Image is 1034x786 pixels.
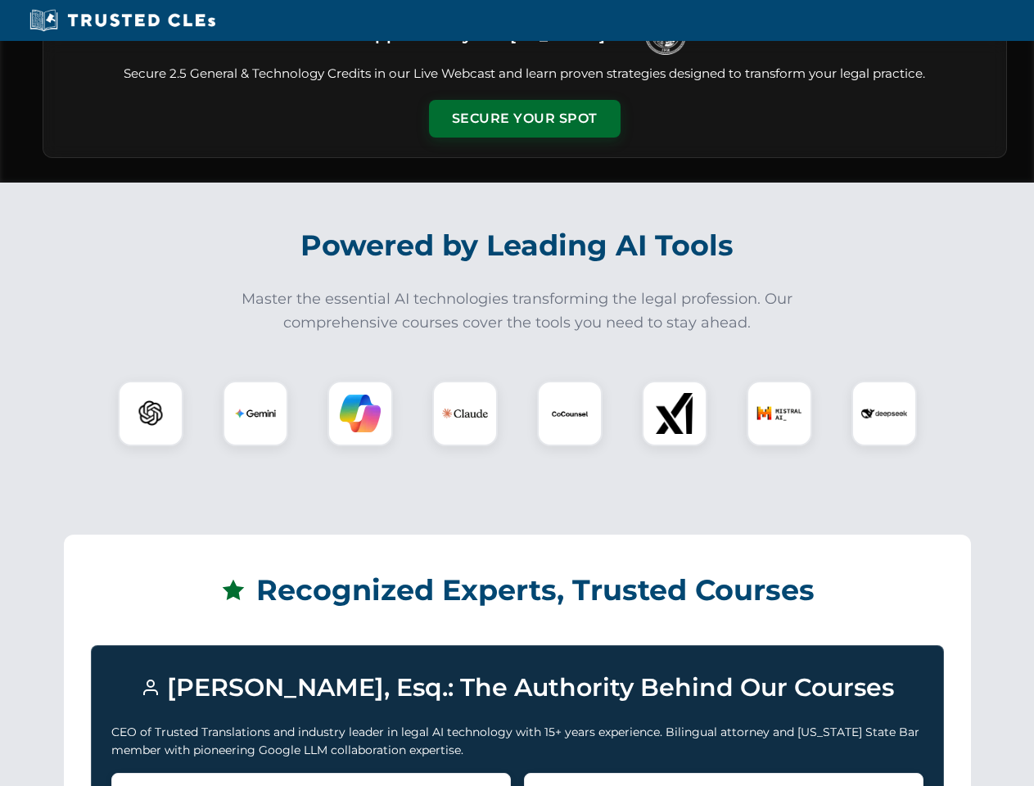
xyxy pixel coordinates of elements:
[442,391,488,436] img: Claude Logo
[549,393,590,434] img: CoCounsel Logo
[111,666,923,710] h3: [PERSON_NAME], Esq.: The Authority Behind Our Courses
[537,381,603,446] div: CoCounsel
[235,393,276,434] img: Gemini Logo
[64,217,971,274] h2: Powered by Leading AI Tools
[432,381,498,446] div: Claude
[231,287,804,335] p: Master the essential AI technologies transforming the legal profession. Our comprehensive courses...
[340,393,381,434] img: Copilot Logo
[429,100,621,138] button: Secure Your Spot
[642,381,707,446] div: xAI
[91,562,944,619] h2: Recognized Experts, Trusted Courses
[127,390,174,437] img: ChatGPT Logo
[654,393,695,434] img: xAI Logo
[223,381,288,446] div: Gemini
[861,391,907,436] img: DeepSeek Logo
[111,723,923,760] p: CEO of Trusted Translations and industry leader in legal AI technology with 15+ years experience....
[118,381,183,446] div: ChatGPT
[25,8,220,33] img: Trusted CLEs
[327,381,393,446] div: Copilot
[756,391,802,436] img: Mistral AI Logo
[747,381,812,446] div: Mistral AI
[63,65,987,84] p: Secure 2.5 General & Technology Credits in our Live Webcast and learn proven strategies designed ...
[851,381,917,446] div: DeepSeek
